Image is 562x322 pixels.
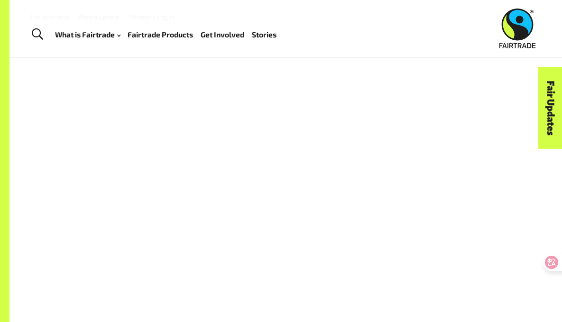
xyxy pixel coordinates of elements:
a: For business [30,13,69,21]
a: Toggle Search [26,23,49,46]
img: Fairtrade Australia New Zealand logo [499,9,535,48]
a: What is Fairtrade [55,28,120,41]
a: Partners Log In [129,13,175,21]
a: Stories [252,28,276,41]
a: Fairtrade Products [128,28,193,41]
a: Get Involved [201,28,244,41]
a: Media Centre [79,13,120,21]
